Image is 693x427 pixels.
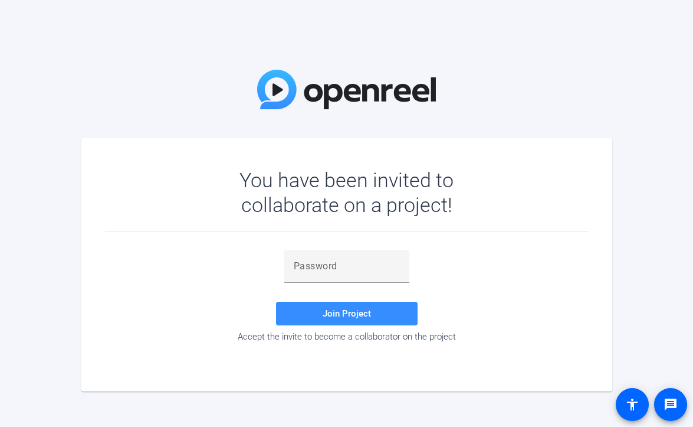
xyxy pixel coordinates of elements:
[294,259,400,273] input: Password
[257,70,436,109] img: OpenReel Logo
[625,397,639,412] mat-icon: accessibility
[105,331,589,342] div: Accept the invite to become a collaborator on the project
[276,302,418,325] button: Join Project
[205,168,488,217] div: You have been invited to collaborate on a project!
[664,397,678,412] mat-icon: message
[323,308,371,319] span: Join Project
